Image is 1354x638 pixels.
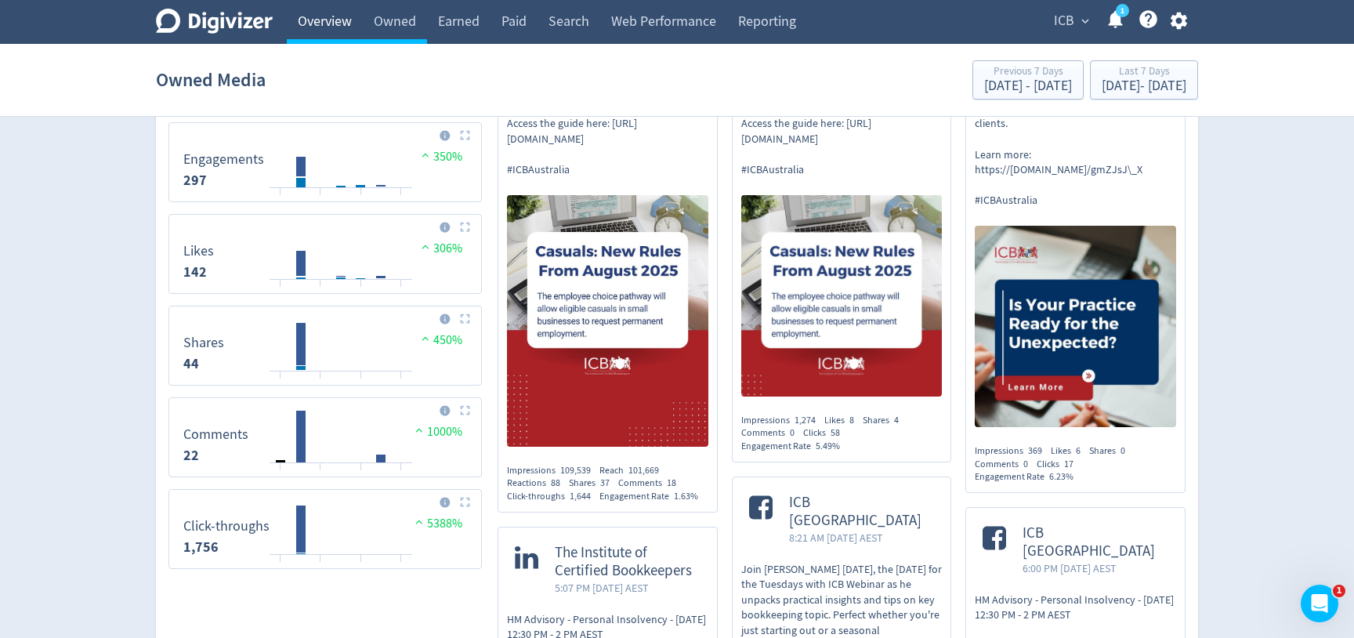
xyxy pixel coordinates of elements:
[311,285,331,296] text: 30/08
[975,458,1037,471] div: Comments
[183,171,207,190] strong: 297
[741,414,824,427] div: Impressions
[311,469,331,480] text: 30/08
[183,538,219,556] strong: 1,756
[1102,79,1186,93] div: [DATE] - [DATE]
[460,222,470,232] img: Placeholder
[975,444,1051,458] div: Impressions
[460,130,470,140] img: Placeholder
[352,469,371,480] text: 01/09
[1037,458,1082,471] div: Clicks
[1076,444,1081,457] span: 6
[460,497,470,507] img: Placeholder
[311,377,331,388] text: 30/08
[1049,470,1073,483] span: 6.23%
[972,60,1084,100] button: Previous 7 Days[DATE] - [DATE]
[741,426,803,440] div: Comments
[1120,5,1124,16] text: 1
[507,477,569,490] div: Reactions
[352,377,371,388] text: 01/09
[183,242,214,260] dt: Likes
[271,377,291,388] text: 28/08
[1054,9,1074,34] span: ICB
[1064,458,1073,470] span: 17
[311,194,331,205] text: 30/08
[1048,9,1093,34] button: ICB
[392,469,411,480] text: 03/09
[271,194,291,205] text: 28/08
[183,446,199,465] strong: 22
[1120,444,1125,457] span: 0
[803,426,849,440] div: Clicks
[618,477,685,490] div: Comments
[831,426,840,439] span: 58
[1333,585,1345,597] span: 1
[352,285,371,296] text: 01/09
[849,414,854,426] span: 8
[176,221,475,287] svg: Likes 142
[460,314,470,324] img: Placeholder
[176,313,475,379] svg: Shares 44
[460,405,470,415] img: Placeholder
[411,516,462,531] span: 5388%
[628,464,659,477] span: 101,669
[507,464,599,477] div: Impressions
[418,149,462,165] span: 350%
[392,377,411,388] text: 03/09
[411,424,462,440] span: 1000%
[600,477,610,489] span: 37
[599,464,668,477] div: Reach
[984,79,1072,93] div: [DATE] - [DATE]
[183,334,224,352] dt: Shares
[741,440,849,453] div: Engagement Rate
[176,129,475,195] svg: Engagements 297
[507,490,599,503] div: Click-throughs
[824,414,863,427] div: Likes
[1023,560,1168,576] span: 6:00 PM [DATE] AEST
[411,516,427,527] img: positive-performance.svg
[674,490,698,502] span: 1.63%
[741,195,943,397] img: https://media.cf.digivizer.com/images/linkedin-127897832-urn:li:share:7367137194483843072-6f4ea05...
[555,580,701,596] span: 5:07 PM [DATE] AEST
[418,332,433,344] img: positive-performance.svg
[1028,444,1042,457] span: 369
[1078,14,1092,28] span: expand_more
[789,530,935,546] span: 8:21 AM [DATE] AEST
[271,560,291,571] text: 28/08
[183,426,248,444] dt: Comments
[1090,60,1198,100] button: Last 7 Days[DATE]- [DATE]
[183,150,264,169] dt: Engagements
[795,414,816,426] span: 1,274
[599,490,707,503] div: Engagement Rate
[863,414,907,427] div: Shares
[156,55,266,105] h1: Owned Media
[392,194,411,205] text: 03/09
[271,285,291,296] text: 28/08
[975,470,1082,484] div: Engagement Rate
[352,194,371,205] text: 01/09
[570,490,591,502] span: 1,644
[271,469,291,480] text: 28/08
[984,66,1072,79] div: Previous 7 Days
[790,426,795,439] span: 0
[311,560,331,571] text: 30/08
[569,477,618,490] div: Shares
[1089,444,1134,458] div: Shares
[1023,524,1168,560] span: ICB [GEOGRAPHIC_DATA]
[392,560,411,571] text: 03/09
[551,477,560,489] span: 88
[183,354,199,373] strong: 44
[176,496,475,562] svg: Click-throughs 1,756
[1102,66,1186,79] div: Last 7 Days
[1301,585,1338,622] iframe: Intercom live chat
[1051,444,1089,458] div: Likes
[1116,4,1129,17] a: 1
[667,477,676,489] span: 18
[894,414,899,426] span: 4
[418,149,433,161] img: positive-performance.svg
[555,544,701,580] span: The Institute of Certified Bookkeepers
[352,560,371,571] text: 01/09
[176,404,475,470] svg: Comments 22
[183,263,207,281] strong: 142
[183,517,270,535] dt: Click-throughs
